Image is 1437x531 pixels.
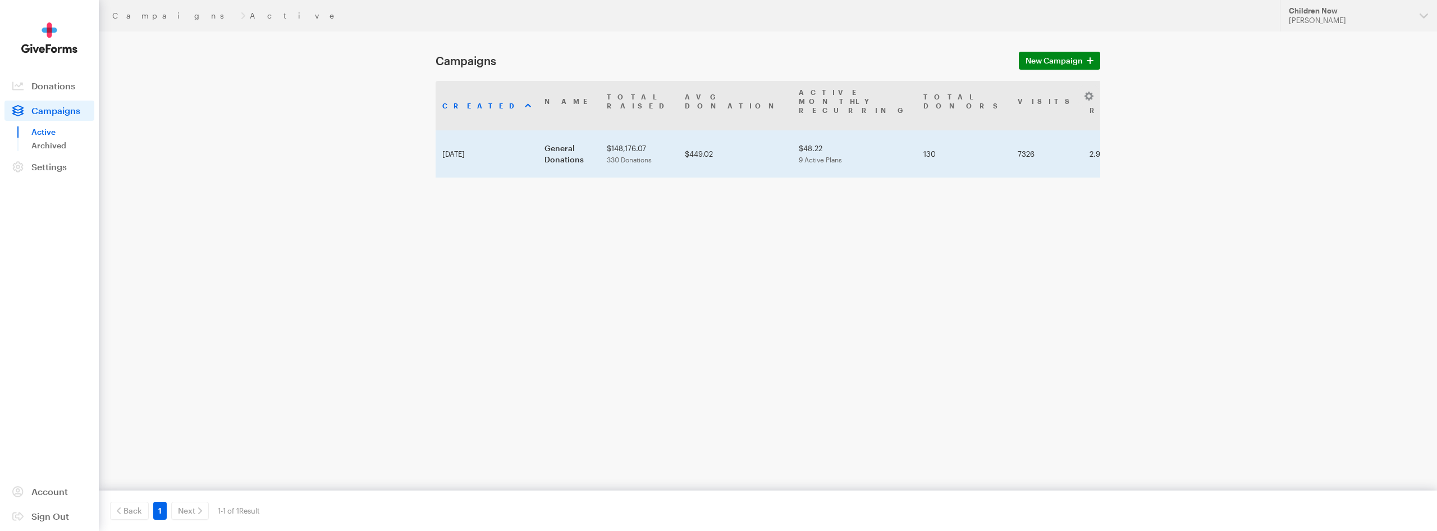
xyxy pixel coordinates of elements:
[1289,6,1411,16] div: Children Now
[607,156,652,164] span: 330 Donations
[917,130,1011,178] td: 130
[436,130,538,178] td: [DATE]
[538,130,600,178] td: General Donations
[917,81,1011,130] th: TotalDonors: activate to sort column ascending
[1289,16,1411,25] div: [PERSON_NAME]
[600,130,678,178] td: $148,176.07
[31,105,80,116] span: Campaigns
[436,54,1005,67] h1: Campaigns
[4,76,94,96] a: Donations
[31,161,67,172] span: Settings
[600,81,678,130] th: TotalRaised: activate to sort column ascending
[678,130,792,178] td: $449.02
[21,22,77,53] img: GiveForms
[31,80,75,91] span: Donations
[31,125,94,139] a: Active
[1019,52,1100,70] a: New Campaign
[112,11,236,20] a: Campaigns
[1026,54,1083,67] span: New Campaign
[538,81,600,130] th: Name: activate to sort column ascending
[1083,130,1155,178] td: 2.98%
[4,101,94,121] a: Campaigns
[1083,81,1155,130] th: Conv. Rate: activate to sort column ascending
[1011,81,1083,130] th: Visits: activate to sort column ascending
[1011,130,1083,178] td: 7326
[436,81,538,130] th: Created: activate to sort column ascending
[678,81,792,130] th: AvgDonation: activate to sort column ascending
[799,156,842,164] span: 9 Active Plans
[792,81,917,130] th: Active MonthlyRecurring: activate to sort column ascending
[31,139,94,152] a: Archived
[792,130,917,178] td: $48.22
[4,157,94,177] a: Settings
